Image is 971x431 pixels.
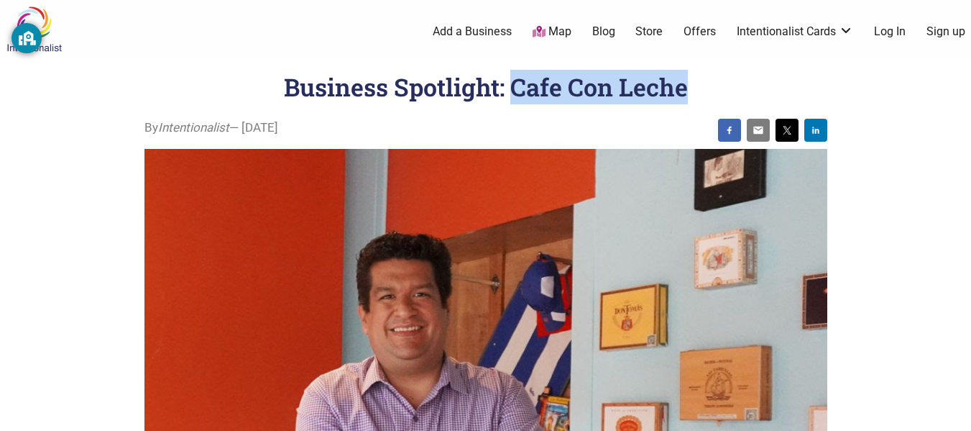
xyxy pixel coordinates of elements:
[810,124,822,136] img: linkedin sharing button
[592,24,615,40] a: Blog
[158,120,229,135] i: Intentionalist
[684,24,716,40] a: Offers
[926,24,965,40] a: Sign up
[724,124,735,136] img: facebook sharing button
[635,24,663,40] a: Store
[781,124,793,136] img: twitter sharing button
[433,24,512,40] a: Add a Business
[874,24,906,40] a: Log In
[753,124,764,136] img: email sharing button
[284,71,688,103] h1: Business Spotlight: Cafe Con Leche
[144,119,278,137] span: By — [DATE]
[533,24,571,40] a: Map
[737,24,853,40] a: Intentionalist Cards
[11,23,42,53] button: GoGuardian Privacy Information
